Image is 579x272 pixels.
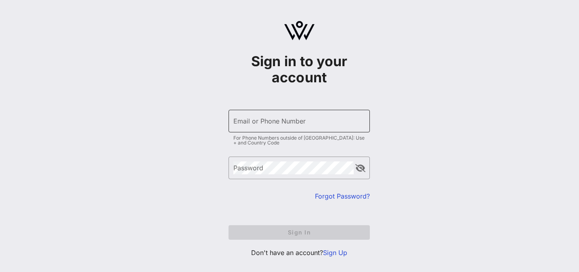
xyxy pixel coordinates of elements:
[323,249,347,257] a: Sign Up
[315,192,370,200] a: Forgot Password?
[355,164,365,172] button: append icon
[229,53,370,86] h1: Sign in to your account
[284,21,315,40] img: logo.svg
[229,248,370,257] p: Don't have an account?
[233,136,365,145] div: For Phone Numbers outside of [GEOGRAPHIC_DATA]: Use + and Country Code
